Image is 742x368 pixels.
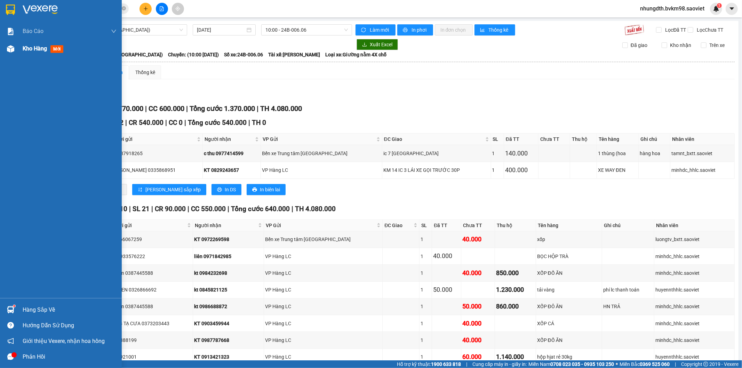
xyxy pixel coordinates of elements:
[655,320,733,327] div: minhdc_hhlc.saoviet
[129,119,163,127] span: CR 540.000
[505,165,537,175] div: 400.000
[252,187,257,193] span: printer
[421,286,431,294] div: 1
[194,253,263,260] div: liên 0971842985
[421,303,431,310] div: 1
[23,352,117,362] div: Phản hồi
[384,222,412,229] span: ĐC Giao
[266,222,376,229] span: VP Gửi
[295,205,336,213] span: TH 4.080.000
[528,360,614,368] span: Miền Nam
[431,361,461,367] strong: 1900 633 818
[264,282,383,298] td: VP Hàng LC
[23,305,117,315] div: Hàng sắp về
[462,302,494,311] div: 50.000
[495,220,536,231] th: Thu hộ
[462,268,494,278] div: 40.000
[718,3,720,8] span: 1
[6,5,15,15] img: logo-vxr
[635,4,710,13] span: nhungdth.bvkm98.saoviet
[433,285,460,295] div: 50.000
[265,286,382,294] div: VP Hàng LC
[125,119,127,127] span: |
[397,24,433,35] button: printerIn phơi
[537,286,601,294] div: tải vàng
[461,220,495,231] th: Chưa TT
[537,336,601,344] div: XỐP ĐỒ ĂN
[194,269,263,277] div: kt 0984232698
[403,27,409,33] span: printer
[135,69,155,76] div: Thống kê
[111,29,117,34] span: down
[655,253,733,260] div: minhdc_hhlc.saoviet
[597,134,639,145] th: Tên hàng
[265,235,382,243] div: Bến xe Trung tâm [GEOGRAPHIC_DATA]
[671,150,733,157] div: tamnt_bxtt.saoviet
[550,361,614,367] strong: 0708 023 035 - 0935 103 250
[143,6,148,11] span: plus
[598,150,637,157] div: 1 thùng (hoa
[264,248,383,265] td: VP Hàng LC
[264,332,383,349] td: VP Hàng LC
[598,166,637,174] div: XE WAY ĐEN
[109,286,192,294] div: CHUYEN 0326866692
[432,220,461,231] th: Đã TT
[155,205,186,213] span: CR 90.000
[262,166,381,174] div: VP Hàng LC
[655,269,733,277] div: minhdc_hhlc.saoviet
[362,42,367,48] span: download
[654,220,735,231] th: Nhân viên
[257,104,258,113] span: |
[655,303,733,310] div: minhdc_hhlc.saoviet
[188,119,247,127] span: Tổng cước 540.000
[122,6,126,12] span: close-circle
[23,27,43,35] span: Báo cáo
[474,24,515,35] button: bar-chartThống kê
[110,150,202,157] div: kt 0987918265
[13,305,15,307] sup: 1
[538,134,570,145] th: Chưa TT
[23,45,47,52] span: Kho hàng
[109,353,192,361] div: 0383921001
[412,26,428,34] span: In phơi
[421,336,431,344] div: 1
[713,6,719,12] img: icon-new-feature
[536,220,602,231] th: Tên hàng
[325,51,386,58] span: Loại xe: Giường nằm 4X chỗ
[261,162,382,179] td: VP Hàng LC
[361,27,367,33] span: sync
[184,119,186,127] span: |
[480,27,486,33] span: bar-chart
[602,220,654,231] th: Ghi chú
[384,135,484,143] span: ĐC Giao
[172,3,184,15] button: aim
[194,303,263,310] div: kt 0986688872
[265,303,382,310] div: VP Hàng LC
[50,45,63,53] span: mới
[132,184,206,195] button: sort-ascending[PERSON_NAME] sắp xếp
[397,360,461,368] span: Hỗ trợ kỹ thuật:
[726,3,738,15] button: caret-down
[462,234,494,244] div: 40.000
[107,104,143,113] span: CR 770.000
[640,150,669,157] div: hàng hoa
[496,302,534,311] div: 860.000
[383,150,490,157] div: ic 7 [GEOGRAPHIC_DATA]
[671,166,733,174] div: minhdc_hhlc.saoviet
[169,119,183,127] span: CC 0
[537,235,601,243] div: xốp
[197,26,245,34] input: 15/10/2025
[205,135,254,143] span: Người nhận
[110,166,202,174] div: [PERSON_NAME] 0335868951
[265,353,382,361] div: VP Hàng LC
[264,231,383,248] td: Bến xe Trung tâm Lào Cai
[252,119,266,127] span: TH 0
[370,41,392,48] span: Xuất Excel
[260,186,280,193] span: In biên lai
[433,251,460,261] div: 40.000
[265,336,382,344] div: VP Hàng LC
[204,150,260,157] div: c thu 0977414599
[466,360,467,368] span: |
[194,235,263,243] div: KT 0972269598
[262,150,381,157] div: Bến xe Trung tâm [GEOGRAPHIC_DATA]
